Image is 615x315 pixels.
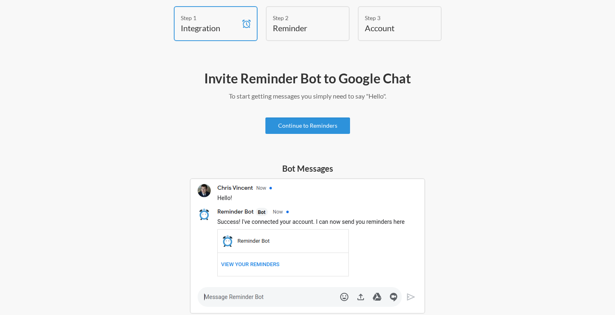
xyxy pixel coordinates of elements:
[69,91,546,101] p: To start getting messages you simply need to say "Hello".
[265,117,350,134] a: Continue to Reminders
[190,163,425,174] h5: Bot Messages
[181,22,238,34] h4: Integration
[273,14,330,22] div: Step 2
[273,22,330,34] h4: Reminder
[181,14,238,22] div: Step 1
[365,14,422,22] div: Step 3
[365,22,422,34] h4: Account
[69,70,546,87] h2: Invite Reminder Bot to Google Chat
